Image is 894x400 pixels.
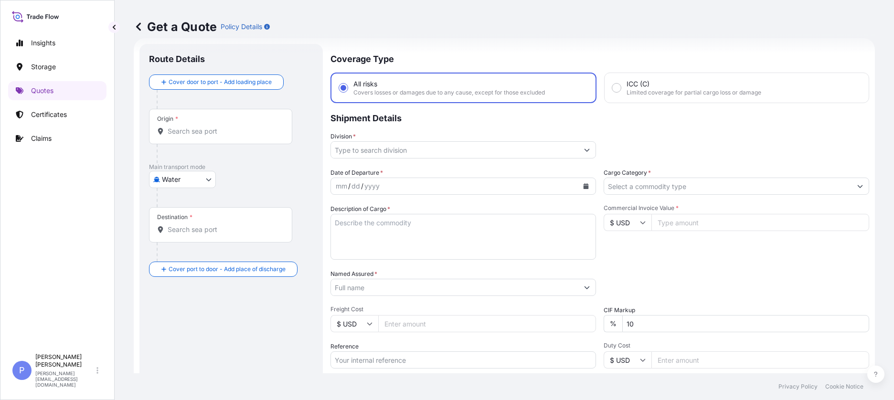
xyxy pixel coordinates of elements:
[353,79,377,89] span: All risks
[330,204,390,214] label: Description of Cargo
[8,129,106,148] a: Claims
[35,370,95,388] p: [PERSON_NAME][EMAIL_ADDRESS][DOMAIN_NAME]
[134,19,217,34] p: Get a Quote
[330,132,356,141] label: Division
[330,168,383,178] span: Date of Departure
[168,225,280,234] input: Destination
[604,315,622,332] div: %
[331,141,578,158] input: Type to search division
[149,171,216,188] button: Select transport
[8,33,106,53] a: Insights
[19,366,25,375] span: P
[604,204,869,212] span: Commercial Invoice Value
[335,180,348,192] div: month,
[31,86,53,95] p: Quotes
[604,168,651,178] label: Cargo Category
[330,269,377,279] label: Named Assured
[149,53,205,65] p: Route Details
[604,178,851,195] input: Select a commodity type
[348,180,351,192] div: /
[612,84,621,92] input: ICC (C)Limited coverage for partial cargo loss or damage
[149,74,284,90] button: Cover door to port - Add loading place
[8,105,106,124] a: Certificates
[330,44,869,73] p: Coverage Type
[778,383,818,390] a: Privacy Policy
[353,89,545,96] span: Covers losses or damages due to any cause, except for those excluded
[8,57,106,76] a: Storage
[351,180,361,192] div: day,
[578,179,594,194] button: Calendar
[149,163,313,171] p: Main transport mode
[651,214,869,231] input: Type amount
[363,180,381,192] div: year,
[31,38,55,48] p: Insights
[330,305,596,313] span: Freight Cost
[35,353,95,368] p: [PERSON_NAME] [PERSON_NAME]
[330,342,359,351] label: Reference
[825,383,863,390] a: Cookie Notice
[651,351,869,368] input: Enter amount
[31,110,67,119] p: Certificates
[31,134,52,143] p: Claims
[157,213,192,221] div: Destination
[149,262,298,277] button: Cover port to door - Add place of discharge
[578,141,596,158] button: Show suggestions
[169,77,272,87] span: Cover door to port - Add loading place
[330,103,869,132] p: Shipment Details
[361,180,363,192] div: /
[221,22,262,32] p: Policy Details
[157,115,178,123] div: Origin
[378,315,596,332] input: Enter amount
[331,279,578,296] input: Full name
[622,315,869,332] input: Enter percentage
[169,264,286,274] span: Cover port to door - Add place of discharge
[578,279,596,296] button: Show suggestions
[168,126,280,136] input: Origin
[627,79,649,89] span: ICC (C)
[162,175,181,184] span: Water
[604,342,869,349] span: Duty Cost
[604,305,635,315] label: CIF Markup
[627,89,761,96] span: Limited coverage for partial cargo loss or damage
[31,62,56,72] p: Storage
[339,84,348,92] input: All risksCovers losses or damages due to any cause, except for those excluded
[330,351,596,368] input: Your internal reference
[851,178,869,195] button: Show suggestions
[8,81,106,100] a: Quotes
